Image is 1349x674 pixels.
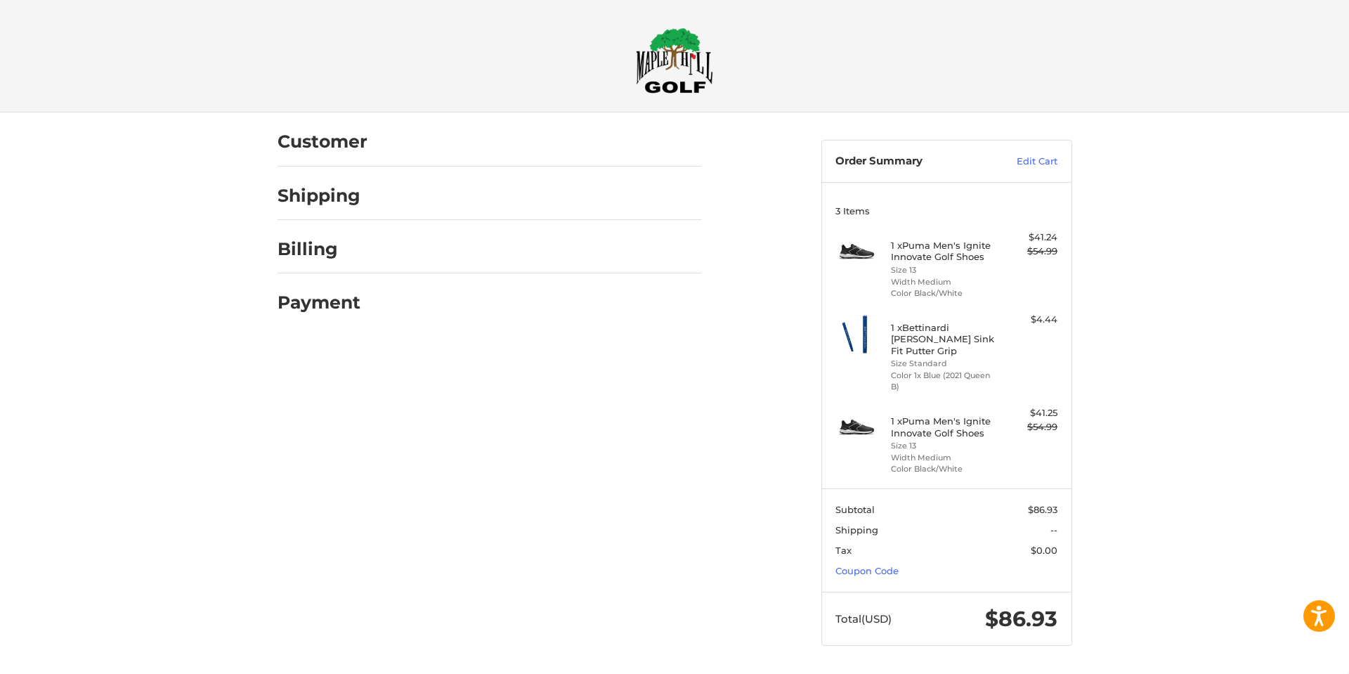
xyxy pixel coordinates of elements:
div: $54.99 [1002,420,1057,434]
li: Size 13 [891,264,998,276]
div: $54.99 [1002,245,1057,259]
span: $86.93 [1028,504,1057,515]
img: Maple Hill Golf [636,27,713,93]
span: Tax [835,545,852,556]
li: Color Black/White [891,287,998,299]
div: $41.24 [1002,231,1057,245]
a: Coupon Code [835,565,899,576]
h2: Customer [278,131,367,153]
span: -- [1050,524,1057,536]
span: Shipping [835,524,878,536]
li: Width Medium [891,276,998,288]
h3: Order Summary [835,155,986,169]
li: Width Medium [891,452,998,464]
div: $4.44 [1002,313,1057,327]
span: $86.93 [985,606,1057,632]
a: Edit Cart [986,155,1057,169]
h2: Payment [278,292,360,313]
li: Color Black/White [891,463,998,475]
h4: 1 x Puma Men's Ignite Innovate Golf Shoes [891,415,998,439]
h3: 3 Items [835,205,1057,216]
h2: Billing [278,238,360,260]
div: $41.25 [1002,406,1057,420]
h4: 1 x Puma Men's Ignite Innovate Golf Shoes [891,240,998,263]
li: Size Standard [891,358,998,370]
h4: 1 x Bettinardi [PERSON_NAME] Sink Fit Putter Grip [891,322,998,356]
li: Color 1x Blue (2021 Queen B) [891,370,998,393]
span: Total (USD) [835,612,892,626]
h2: Shipping [278,185,360,207]
li: Size 13 [891,440,998,452]
span: $0.00 [1031,545,1057,556]
span: Subtotal [835,504,875,515]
